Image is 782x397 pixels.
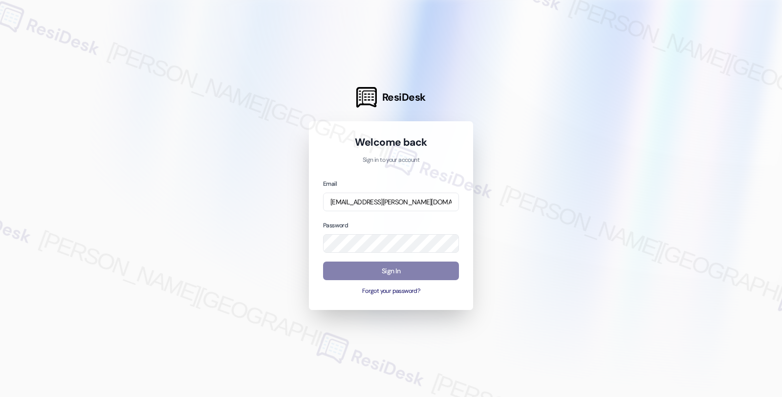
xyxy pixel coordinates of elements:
h1: Welcome back [323,135,459,149]
label: Password [323,221,348,229]
span: ResiDesk [382,90,426,104]
input: name@example.com [323,193,459,212]
button: Forgot your password? [323,287,459,296]
img: ResiDesk Logo [356,87,377,108]
p: Sign in to your account [323,156,459,165]
label: Email [323,180,337,188]
button: Sign In [323,262,459,281]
